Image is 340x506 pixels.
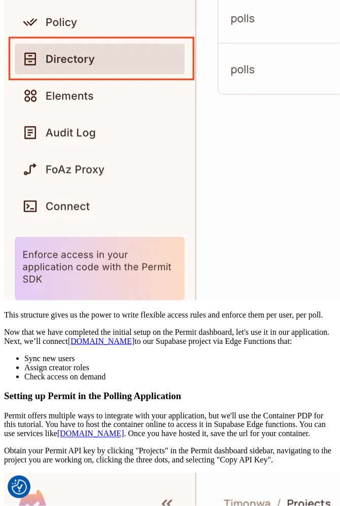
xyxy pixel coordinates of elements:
p: Now that we have completed the initial setup on the Permit dashboard, let's use it in our applica... [4,328,336,346]
a: [DOMAIN_NAME] [57,430,124,438]
div: Sync new users [24,354,336,363]
a: [DOMAIN_NAME] [68,337,135,345]
div: Check access on demand [24,372,336,381]
p: This structure gives us the power to write flexible access rules and enforce them per user, per p... [4,310,336,320]
strong: Setting up Permit in the Polling Application [4,391,181,401]
button: Consent Preferences [12,480,27,495]
img: Revisit consent button [12,480,27,495]
p: Obtain your Permit API key by clicking "Projects" in the Permit dashboard sidebar, navigating to ... [4,447,336,465]
p: Permit offers multiple ways to integrate with your application, but we'll use the Container PDP f... [4,411,336,439]
div: Assign creator roles [24,363,336,372]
